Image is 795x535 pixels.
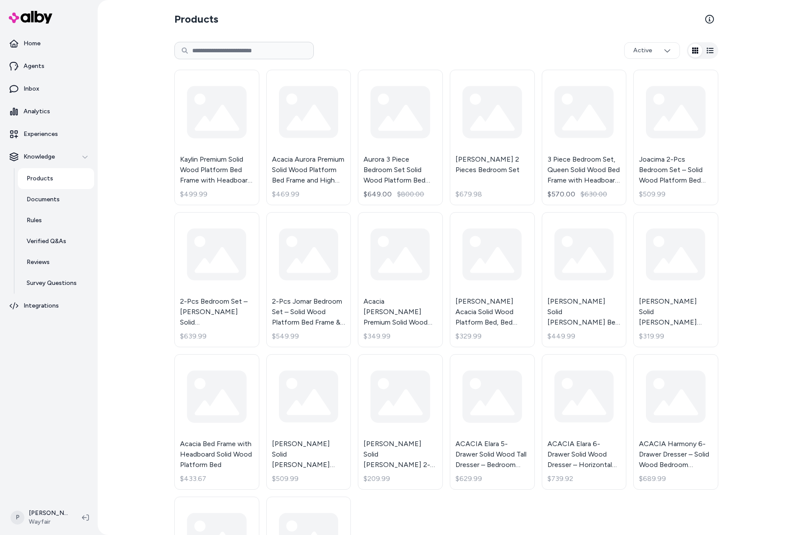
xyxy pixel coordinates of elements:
[633,212,718,348] a: [PERSON_NAME] Solid [PERSON_NAME] [PERSON_NAME] Upholstered Bed Frame with Fabric Headboard, Cont...
[24,152,55,161] p: Knowledge
[29,518,68,526] span: Wayfair
[18,168,94,189] a: Products
[18,210,94,231] a: Rules
[24,39,41,48] p: Home
[27,279,77,288] p: Survey Questions
[624,42,680,59] button: Active
[9,11,52,24] img: alby Logo
[27,174,53,183] p: Products
[266,70,351,205] a: Acacia Aurora Premium Solid Wood Platform Bed Frame and High Headboard, King Bed Frame with Headb...
[358,354,443,490] a: [PERSON_NAME] Solid [PERSON_NAME] 2-Drawer Nightstand with Sculpted Front – Mid-Century Modern Be...
[174,354,259,490] a: Acacia Bed Frame with Headboard Solid Wood Platform Bed$433.67
[18,252,94,273] a: Reviews
[5,504,75,532] button: P[PERSON_NAME]Wayfair
[10,511,24,525] span: P
[18,273,94,294] a: Survey Questions
[3,101,94,122] a: Analytics
[542,354,627,490] a: ACACIA Elara 6-Drawer Solid Wood Dresser – Horizontal Bedroom Wood Dresser With CNC Wave Texture ...
[24,107,50,116] p: Analytics
[174,212,259,348] a: 2-Pcs Bedroom Set – [PERSON_NAME] Solid [PERSON_NAME] Platform Bed Frame & Matching Nightstand, S...
[633,354,718,490] a: ACACIA Harmony 6-Drawer Dresser – Solid Wood Bedroom Dresser With CNC Circle Pattern – Zen Sand G...
[24,62,44,71] p: Agents
[27,195,60,204] p: Documents
[266,354,351,490] a: [PERSON_NAME] Solid [PERSON_NAME] Platform Bed Frame with Sculpted Spearhead Headboard – Mid-Cent...
[3,295,94,316] a: Integrations
[3,146,94,167] button: Knowledge
[3,56,94,77] a: Agents
[174,12,218,26] h2: Products
[24,85,39,93] p: Inbox
[358,212,443,348] a: Acacia [PERSON_NAME] Premium Solid Wood Bed Frame, Bed Frame with Headboard Included, Mid century...
[542,70,627,205] a: 3 Piece Bedroom Set, Queen Solid Wood Bed Frame with Headboard and 2 Nightstand, 800lbs Capacity$...
[542,212,627,348] a: [PERSON_NAME] Solid [PERSON_NAME] Bed Frame with Headboard$449.99
[450,354,535,490] a: ACACIA Elara 5-Drawer Solid Wood Tall Dresser – Bedroom Dresser With CNC Wave Detail – Mid-Centur...
[24,130,58,139] p: Experiences
[18,189,94,210] a: Documents
[27,258,50,267] p: Reviews
[358,70,443,205] a: Aurora 3 Piece Bedroom Set Solid Wood Platform Bed Frame with Headboard and Nightstand$649.00$800.00
[3,33,94,54] a: Home
[27,216,42,225] p: Rules
[3,124,94,145] a: Experiences
[27,237,66,246] p: Verified Q&As
[450,212,535,348] a: [PERSON_NAME] Acacia Solid Wood Platform Bed, Bed Frame with Headboard, Farmhouse Bed Frame Style...
[3,78,94,99] a: Inbox
[29,509,68,518] p: [PERSON_NAME]
[174,70,259,205] a: Kaylin Premium Solid Wood Platform Bed Frame with Headboard – 800 lb Capacity, No Box Spring Need...
[18,231,94,252] a: Verified Q&As
[266,212,351,348] a: 2-Pcs Jomar Bedroom Set – Solid Wood Platform Bed Frame & Matching Nightstand, Scandinavian Rusti...
[450,70,535,205] a: [PERSON_NAME] 2 Pieces Bedroom Set$679.98
[24,301,59,310] p: Integrations
[633,70,718,205] a: Joacima 2-Pcs Bedroom Set – Solid Wood Platform Bed Frame & Matching Nightstand, Mid-Century Mode...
